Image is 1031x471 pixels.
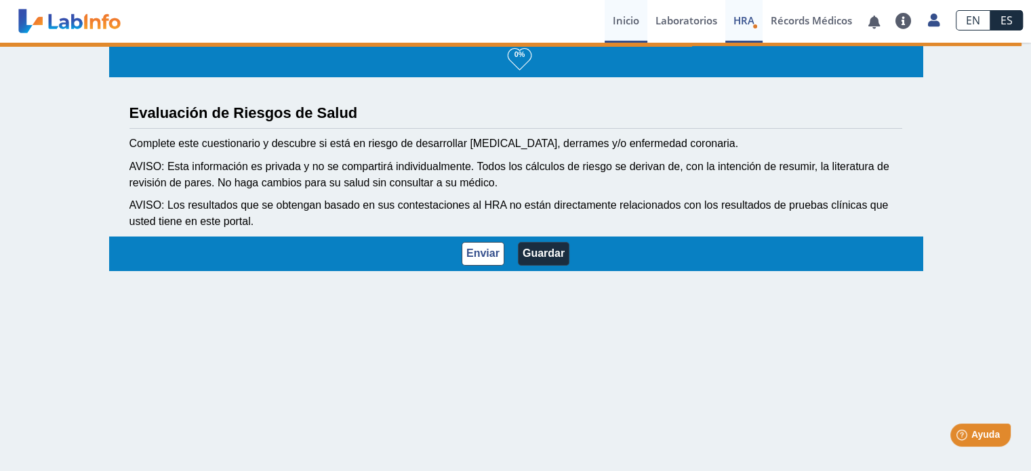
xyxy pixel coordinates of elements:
[956,10,990,30] a: EN
[129,104,902,121] h3: Evaluación de Riesgos de Salud
[129,136,902,152] div: Complete este cuestionario y descubre si está en riesgo de desarrollar [MEDICAL_DATA], derrames y...
[508,46,531,63] h3: 0%
[990,10,1023,30] a: ES
[462,242,504,266] button: Enviar
[129,197,902,230] div: AVISO: Los resultados que se obtengan basado en sus contestaciones al HRA no están directamente r...
[129,159,902,191] div: AVISO: Esta información es privada y no se compartirá individualmente. Todos los cálculos de ries...
[733,14,754,27] span: HRA
[518,242,569,266] button: Guardar
[910,418,1016,456] iframe: Help widget launcher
